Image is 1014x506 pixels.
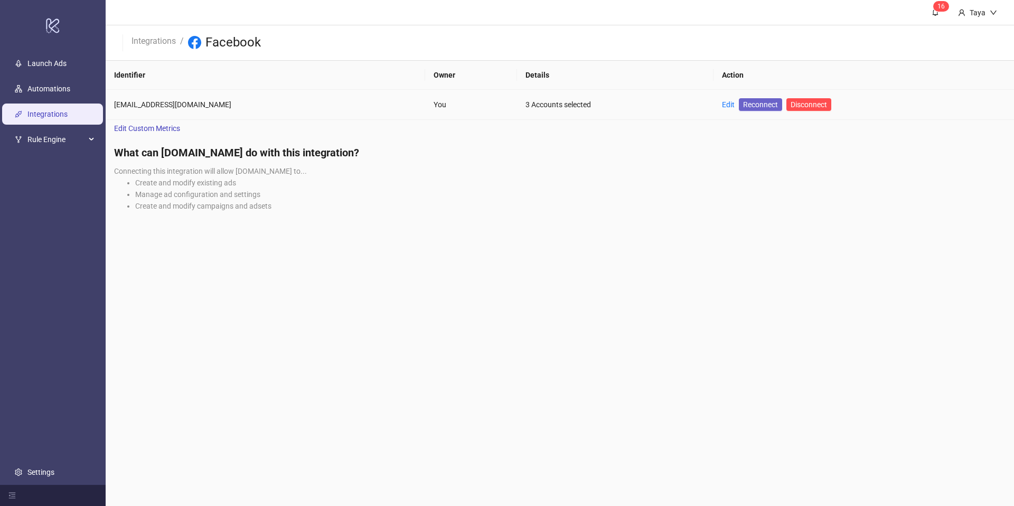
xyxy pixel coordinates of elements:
li: Manage ad configuration and settings [135,189,1006,200]
a: Automations [27,85,70,93]
th: Owner [425,61,517,90]
li: Create and modify existing ads [135,177,1006,189]
sup: 16 [933,1,949,12]
h3: Facebook [205,34,261,51]
a: Integrations [27,110,68,118]
span: Edit Custom Metrics [114,123,180,134]
span: bell [932,8,939,16]
a: Integrations [129,34,178,46]
span: 1 [937,3,941,10]
button: Disconnect [786,98,831,111]
li: / [180,34,184,51]
div: [EMAIL_ADDRESS][DOMAIN_NAME] [114,99,417,110]
span: user [958,9,965,16]
th: Action [713,61,1014,90]
a: Settings [27,468,54,476]
a: Reconnect [739,98,782,111]
th: Details [517,61,713,90]
span: Connecting this integration will allow [DOMAIN_NAME] to... [114,167,307,175]
div: Taya [965,7,990,18]
a: Launch Ads [27,59,67,68]
th: Identifier [106,61,425,90]
span: fork [15,136,22,143]
span: Reconnect [743,99,778,110]
span: Rule Engine [27,129,86,150]
div: You [434,99,509,110]
a: Edit [722,100,735,109]
span: Disconnect [791,100,827,109]
span: 6 [941,3,945,10]
span: down [990,9,997,16]
span: menu-fold [8,492,16,499]
h4: What can [DOMAIN_NAME] do with this integration? [114,145,1006,160]
li: Create and modify campaigns and adsets [135,200,1006,212]
a: Edit Custom Metrics [106,120,189,137]
div: 3 Accounts selected [525,99,705,110]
